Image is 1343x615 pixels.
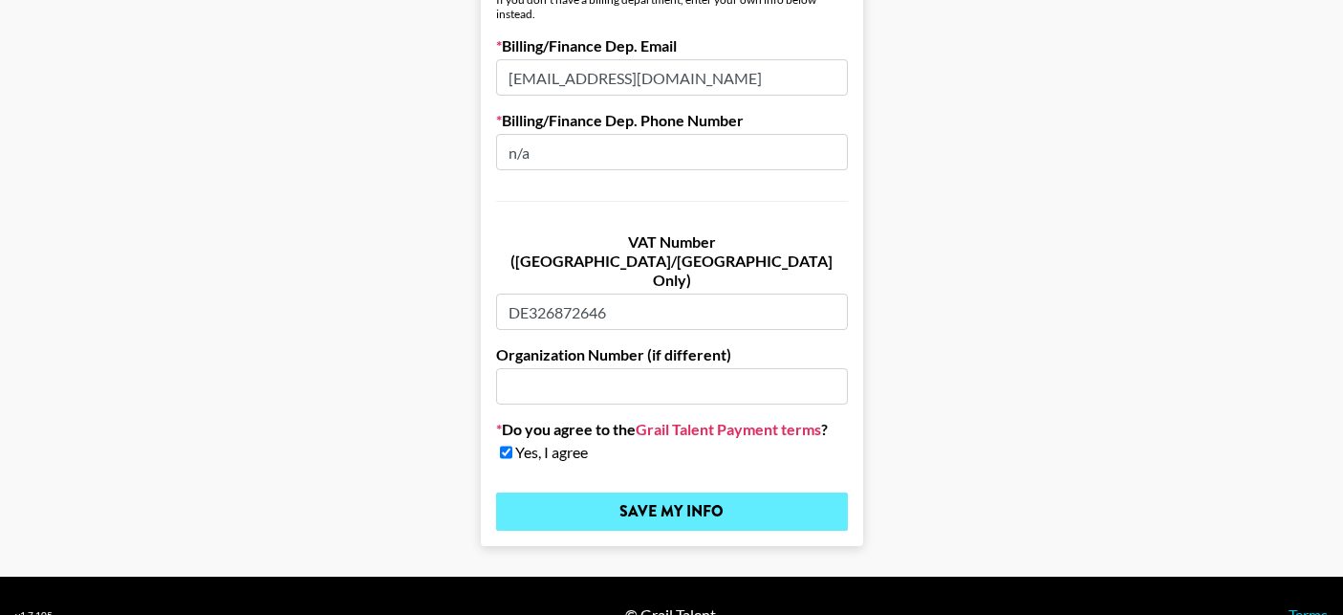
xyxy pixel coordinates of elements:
label: Billing/Finance Dep. Phone Number [496,111,848,130]
label: VAT Number ([GEOGRAPHIC_DATA]/[GEOGRAPHIC_DATA] Only) [496,232,848,290]
label: Do you agree to the ? [496,420,848,439]
label: Organization Number (if different) [496,345,848,364]
label: Billing/Finance Dep. Email [496,36,848,55]
a: Grail Talent Payment terms [636,420,821,439]
input: Save My Info [496,493,848,531]
span: Yes, I agree [515,443,588,462]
